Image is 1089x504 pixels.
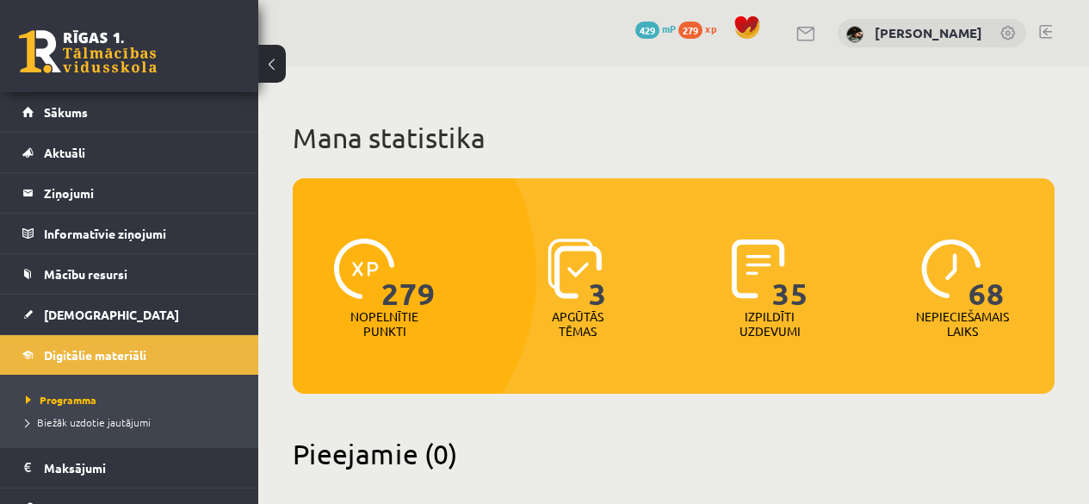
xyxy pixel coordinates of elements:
[705,22,716,35] span: xp
[921,239,981,299] img: icon-clock-7be60019b62300814b6bd22b8e044499b485619524d84068768e800edab66f18.svg
[26,414,241,430] a: Biežāk uzdotie jautājumi
[22,133,237,172] a: Aktuāli
[22,214,237,253] a: Informatīvie ziņojumi
[22,335,237,375] a: Digitālie materiāli
[350,309,418,339] p: Nopelnītie punkti
[916,309,1009,339] p: Nepieciešamais laiks
[968,239,1005,309] span: 68
[19,30,157,73] a: Rīgas 1. Tālmācības vidusskola
[22,448,237,488] a: Maksājumi
[293,437,1055,470] h2: Pieejamie (0)
[44,173,237,213] legend: Ziņojumi
[44,448,237,488] legend: Maksājumi
[635,22,676,35] a: 429 mP
[26,392,241,408] a: Programma
[544,309,611,339] p: Apgūtās tēmas
[875,24,982,41] a: [PERSON_NAME]
[736,309,803,339] p: Izpildīti uzdevumi
[678,22,725,35] a: 279 xp
[732,239,785,299] img: icon-completed-tasks-ad58ae20a441b2904462921112bc710f1caf180af7a3daa7317a5a94f2d26646.svg
[22,254,237,294] a: Mācību resursi
[678,22,702,39] span: 279
[22,92,237,132] a: Sākums
[44,104,88,120] span: Sākums
[548,239,602,299] img: icon-learned-topics-4a711ccc23c960034f471b6e78daf4a3bad4a20eaf4de84257b87e66633f6470.svg
[772,239,808,309] span: 35
[22,295,237,334] a: [DEMOGRAPHIC_DATA]
[334,239,394,299] img: icon-xp-0682a9bc20223a9ccc6f5883a126b849a74cddfe5390d2b41b4391c66f2066e7.svg
[589,239,607,309] span: 3
[293,121,1055,155] h1: Mana statistika
[381,239,436,309] span: 279
[44,266,127,282] span: Mācību resursi
[44,307,179,322] span: [DEMOGRAPHIC_DATA]
[662,22,676,35] span: mP
[44,347,146,363] span: Digitālie materiāli
[26,393,96,407] span: Programma
[846,26,863,43] img: Diāna Seile
[26,415,151,429] span: Biežāk uzdotie jautājumi
[22,173,237,213] a: Ziņojumi
[635,22,659,39] span: 429
[44,145,85,160] span: Aktuāli
[44,214,237,253] legend: Informatīvie ziņojumi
